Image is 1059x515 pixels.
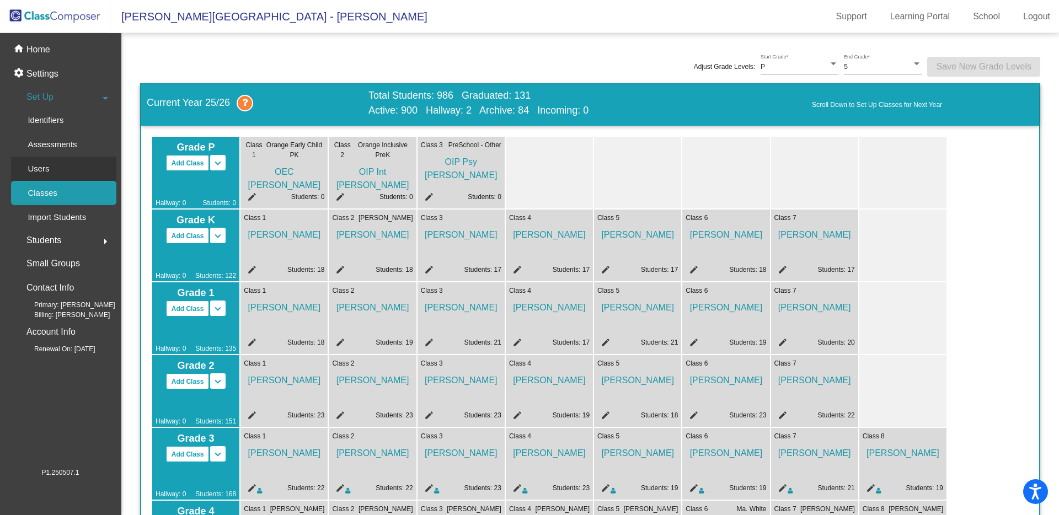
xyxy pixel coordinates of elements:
a: Logout [1014,8,1059,25]
span: [PERSON_NAME] [421,223,501,242]
a: Students: 19 [729,339,766,346]
a: Students: 0 [379,193,413,201]
span: Students: 122 [195,271,236,281]
span: OIP Psy [PERSON_NAME] [421,150,501,182]
span: [PERSON_NAME] [421,296,501,314]
a: Students: 17 [464,266,501,273]
span: [PERSON_NAME] [509,296,590,314]
span: Class 1 [244,358,266,368]
span: Class 4 [509,358,531,368]
a: Students: 19 [376,339,413,346]
a: Students: 19 [906,484,943,492]
span: [PERSON_NAME] [624,504,678,514]
span: [PERSON_NAME] [597,296,678,314]
span: Grade 1 [156,286,236,301]
span: Students: 135 [195,344,236,353]
span: Class 2 [332,504,354,514]
mat-icon: keyboard_arrow_down [211,229,224,243]
a: Students: 22 [376,484,413,492]
p: Account Info [26,324,76,340]
a: Students: 17 [553,266,590,273]
mat-icon: edit [244,483,257,496]
span: Class 6 [686,286,708,296]
mat-icon: edit [244,410,257,423]
span: Class 7 [774,504,796,514]
span: Hallway: 0 [156,344,186,353]
mat-icon: edit [686,483,699,496]
span: [PERSON_NAME] [421,368,501,387]
span: [PERSON_NAME] [509,441,590,460]
mat-icon: edit [774,265,788,278]
button: Add Class [166,446,210,462]
mat-icon: edit [421,265,434,278]
span: PreSchool - Other [448,140,501,150]
span: Grade 2 [156,358,236,373]
span: Class 2 [332,213,354,223]
span: Class 2 [332,358,354,368]
button: Add Class [166,155,210,171]
span: [PERSON_NAME] [509,223,590,242]
mat-icon: edit [597,483,611,496]
mat-icon: edit [597,410,611,423]
span: Class 3 [421,431,443,441]
a: Students: 23 [287,411,324,419]
span: Students: 168 [195,489,236,499]
mat-icon: edit [332,337,345,351]
mat-icon: edit [863,483,876,496]
span: 5 [844,63,848,71]
span: [PERSON_NAME] [889,504,943,514]
span: [PERSON_NAME] [774,296,855,314]
mat-icon: edit [332,410,345,423]
mat-icon: edit [244,192,257,205]
mat-icon: edit [509,483,522,496]
span: [PERSON_NAME] [359,504,413,514]
a: Students: 21 [464,339,501,346]
a: Students: 20 [817,339,854,346]
p: Contact Info [26,280,74,296]
span: Class 6 [686,431,708,441]
span: Class 3 [421,504,443,514]
span: Class 5 [597,358,619,368]
span: [PERSON_NAME] [359,213,413,223]
button: Add Class [166,373,210,389]
mat-icon: edit [332,192,345,205]
p: Users [28,162,49,175]
span: Class 7 [774,213,796,223]
mat-icon: edit [686,265,699,278]
span: Orange Inclusive PreK [352,140,413,160]
span: Class 3 [421,286,443,296]
mat-icon: keyboard_arrow_down [211,157,224,170]
span: OEC [PERSON_NAME] [244,160,324,192]
span: Class 1 [244,140,264,160]
mat-icon: edit [597,337,611,351]
mat-icon: edit [597,265,611,278]
span: Class 4 [509,213,531,223]
span: Orange Early Child PK [264,140,325,160]
span: Class 2 [332,431,354,441]
span: Primary: [PERSON_NAME] [17,300,115,310]
span: [PERSON_NAME] [332,223,413,242]
mat-icon: edit [421,337,434,351]
mat-icon: edit [244,337,257,351]
a: Students: 17 [641,266,678,273]
mat-icon: arrow_right [99,235,112,248]
a: Students: 0 [468,193,501,201]
p: Classes [28,186,57,200]
mat-icon: edit [686,410,699,423]
span: [PERSON_NAME] [244,441,324,460]
span: Ma. White [737,504,767,514]
span: [PERSON_NAME] [686,368,766,387]
mat-icon: home [13,43,26,56]
a: Students: 21 [817,484,854,492]
a: Students: 23 [464,411,501,419]
a: Students: 23 [729,411,766,419]
span: OIP Int [PERSON_NAME] [332,160,413,192]
span: [PERSON_NAME] [244,223,324,242]
span: Class 4 [509,431,531,441]
span: Adjust Grade Levels: [694,62,755,72]
a: Students: 19 [641,484,678,492]
span: [PERSON_NAME] [332,368,413,387]
span: [PERSON_NAME] [774,441,855,460]
span: Class 4 [509,504,531,514]
a: Students: 18 [287,266,324,273]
